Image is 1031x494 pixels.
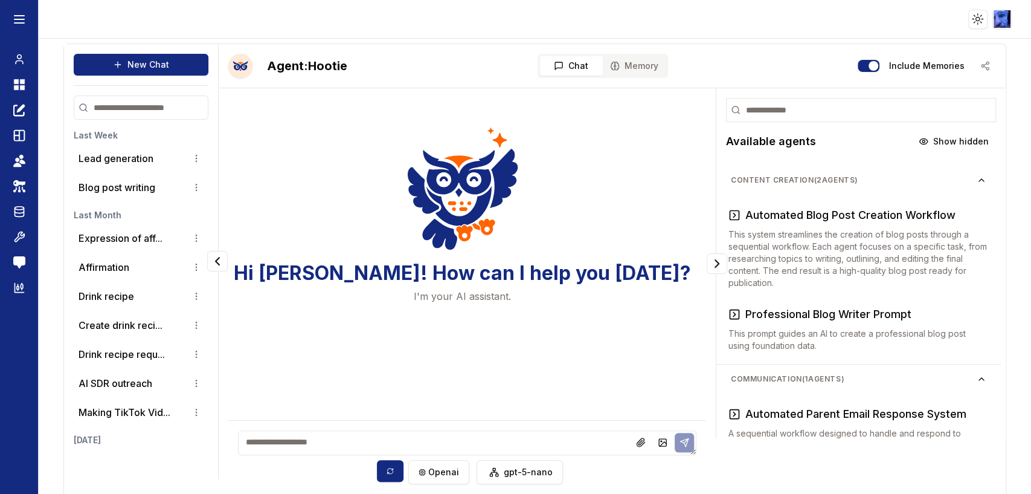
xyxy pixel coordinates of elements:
button: Conversation options [189,318,204,333]
button: Drink recipe requ... [79,347,165,362]
img: Bot [228,54,252,78]
button: communication(1agents) [721,369,996,389]
button: Sync model selection with the edit page [377,460,403,482]
p: This system streamlines the creation of blog posts through a sequential workflow. Each agent focu... [728,229,989,289]
img: feedback [13,256,25,268]
button: Conversation options [189,376,204,391]
h3: Hi [PERSON_NAME]! How can I help you [DATE]? [234,262,691,284]
button: Expression of aff... [79,231,162,245]
button: Conversation options [189,405,204,420]
button: Conversation options [189,180,204,195]
button: Include memories in the messages below [858,60,879,72]
button: Conversation options [189,260,204,275]
button: Collapse panel [207,251,228,271]
p: Blog post writing [79,180,155,195]
button: New Chat [74,54,208,76]
span: gpt-5-nano [504,466,553,478]
span: Chat [568,60,588,72]
button: gpt-5-nano [477,460,563,484]
span: communication ( 1 agents) [731,374,977,384]
span: openai [428,466,459,478]
h2: Available agents [726,133,816,150]
h3: [DATE] [74,434,208,446]
h3: Automated Parent Email Response System [745,406,966,423]
p: Lead generation [79,151,153,166]
h3: Last Week [74,129,208,141]
p: Drink recipe [79,289,134,304]
h3: Automated Blog Post Creation Workflow [745,207,956,224]
p: I'm your AI assistant. [414,289,511,304]
p: Affirmation [79,260,129,275]
button: Conversation options [189,151,204,166]
p: A sequential workflow designed to handle and respond to parent emails on behalf of teachers, stre... [728,427,989,464]
img: ACg8ocLIQrZOk08NuYpm7ecFLZE0xiClguSD1EtfFjuoGWgIgoqgD8A6FQ=s96-c [994,10,1011,28]
button: Talk with Hootie [228,54,252,78]
button: Making TikTok Vid... [79,405,170,420]
span: content creation ( 2 agents) [731,175,977,185]
button: openai [408,460,469,484]
p: This prompt guides an AI to create a professional blog post using foundation data. [728,328,989,352]
button: Conversation options [189,289,204,304]
button: Conversation options [189,347,204,362]
button: content creation(2agents) [721,171,996,190]
h3: Last Month [74,209,208,221]
label: Include memories in the messages below [889,62,965,70]
button: Collapse panel [707,253,727,274]
button: Create drink reci... [79,318,162,333]
p: AI SDR outreach [79,376,152,391]
button: Conversation options [189,231,204,245]
span: Memory [625,60,658,72]
img: Welcome Owl [407,125,518,253]
span: Show hidden [933,135,989,148]
button: Show hidden [911,132,996,151]
h3: Professional Blog Writer Prompt [745,306,911,323]
h2: Hootie [267,57,347,74]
